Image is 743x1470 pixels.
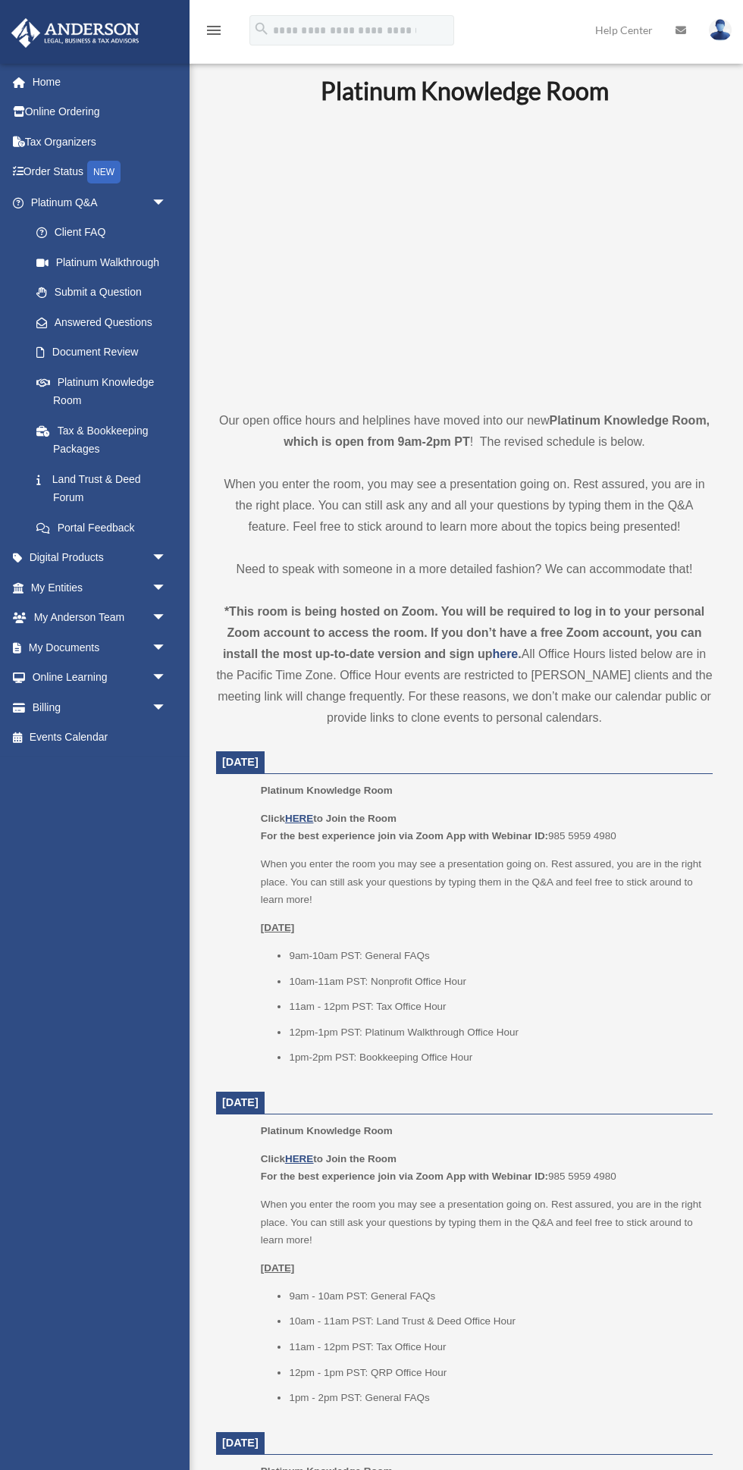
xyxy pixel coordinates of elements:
a: HERE [285,813,313,824]
li: 9am - 10am PST: General FAQs [289,1287,702,1305]
div: NEW [87,161,121,183]
span: [DATE] [222,1096,259,1108]
a: Portal Feedback [21,512,190,543]
a: here [492,647,518,660]
span: [DATE] [222,756,259,768]
a: Home [11,67,190,97]
img: User Pic [709,19,732,41]
span: Platinum Knowledge Room [261,785,393,796]
p: When you enter the room you may see a presentation going on. Rest assured, you are in the right p... [261,855,702,909]
li: 10am - 11am PST: Land Trust & Deed Office Hour [289,1312,702,1331]
a: menu [205,27,223,39]
a: HERE [285,1153,313,1164]
div: All Office Hours listed below are in the Pacific Time Zone. Office Hour events are restricted to ... [216,601,713,729]
iframe: 231110_Toby_KnowledgeRoom [237,126,692,382]
strong: *This room is being hosted on Zoom. You will be required to log in to your personal Zoom account ... [223,605,704,660]
a: Order StatusNEW [11,157,190,188]
a: Land Trust & Deed Forum [21,464,190,512]
span: arrow_drop_down [152,663,182,694]
b: Click to Join the Room [261,1153,397,1164]
a: Online Learningarrow_drop_down [11,663,190,693]
a: Digital Productsarrow_drop_down [11,543,190,573]
a: Answered Questions [21,307,190,337]
li: 12pm-1pm PST: Platinum Walkthrough Office Hour [289,1023,702,1042]
a: Billingarrow_drop_down [11,692,190,722]
strong: . [518,647,521,660]
a: Document Review [21,337,190,368]
li: 9am-10am PST: General FAQs [289,947,702,965]
a: Tax Organizers [11,127,190,157]
a: Platinum Walkthrough [21,247,190,277]
img: Anderson Advisors Platinum Portal [7,18,144,48]
a: Tax & Bookkeeping Packages [21,415,190,464]
b: Platinum Knowledge Room [321,76,609,105]
i: menu [205,21,223,39]
li: 11am - 12pm PST: Tax Office Hour [289,998,702,1016]
p: 985 5959 4980 [261,1150,702,1186]
li: 12pm - 1pm PST: QRP Office Hour [289,1364,702,1382]
a: Events Calendar [11,722,190,753]
li: 1pm - 2pm PST: General FAQs [289,1389,702,1407]
span: arrow_drop_down [152,692,182,723]
p: Our open office hours and helplines have moved into our new ! The revised schedule is below. [216,410,713,453]
li: 1pm-2pm PST: Bookkeeping Office Hour [289,1048,702,1067]
p: 985 5959 4980 [261,810,702,845]
a: My Documentsarrow_drop_down [11,632,190,663]
li: 10am-11am PST: Nonprofit Office Hour [289,973,702,991]
a: Platinum Knowledge Room [21,367,182,415]
b: For the best experience join via Zoom App with Webinar ID: [261,1171,548,1182]
span: arrow_drop_down [152,572,182,603]
i: search [253,20,270,37]
span: arrow_drop_down [152,632,182,663]
u: [DATE] [261,1262,295,1274]
p: When you enter the room you may see a presentation going on. Rest assured, you are in the right p... [261,1196,702,1249]
b: For the best experience join via Zoom App with Webinar ID: [261,830,548,842]
a: Submit a Question [21,277,190,308]
span: [DATE] [222,1437,259,1449]
p: Need to speak with someone in a more detailed fashion? We can accommodate that! [216,559,713,580]
a: My Anderson Teamarrow_drop_down [11,603,190,633]
a: My Entitiesarrow_drop_down [11,572,190,603]
u: [DATE] [261,922,295,933]
p: When you enter the room, you may see a presentation going on. Rest assured, you are in the right ... [216,474,713,538]
a: Platinum Q&Aarrow_drop_down [11,187,190,218]
a: Client FAQ [21,218,190,248]
b: Click to Join the Room [261,813,397,824]
a: Online Ordering [11,97,190,127]
li: 11am - 12pm PST: Tax Office Hour [289,1338,702,1356]
span: arrow_drop_down [152,187,182,218]
span: Platinum Knowledge Room [261,1125,393,1136]
span: arrow_drop_down [152,603,182,634]
span: arrow_drop_down [152,543,182,574]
